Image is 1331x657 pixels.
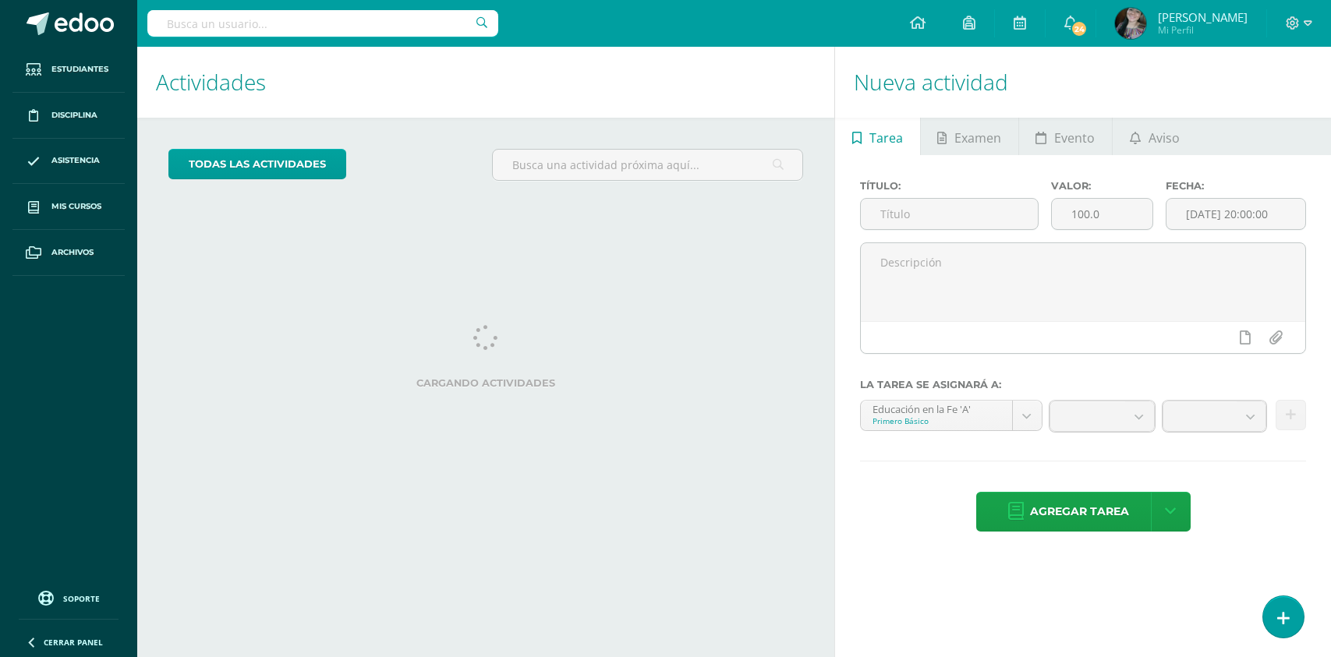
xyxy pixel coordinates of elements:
a: Archivos [12,230,125,276]
input: Fecha de entrega [1166,199,1305,229]
span: Agregar tarea [1030,493,1129,531]
label: Fecha: [1166,180,1306,192]
span: Estudiantes [51,63,108,76]
label: Valor: [1051,180,1153,192]
a: Mis cursos [12,184,125,230]
a: Educación en la Fe 'A'Primero Básico [861,401,1041,430]
a: Evento [1019,118,1112,155]
a: Estudiantes [12,47,125,93]
a: Disciplina [12,93,125,139]
span: 24 [1071,20,1088,37]
span: Mis cursos [51,200,101,213]
a: todas las Actividades [168,149,346,179]
span: Evento [1054,119,1095,157]
span: Soporte [63,593,100,604]
label: Cargando actividades [168,377,803,389]
input: Puntos máximos [1052,199,1152,229]
span: Aviso [1149,119,1180,157]
span: Disciplina [51,109,97,122]
input: Busca un usuario... [147,10,498,37]
input: Busca una actividad próxima aquí... [493,150,802,180]
span: Asistencia [51,154,100,167]
span: Archivos [51,246,94,259]
span: Examen [954,119,1001,157]
div: Primero Básico [873,415,1000,426]
div: Educación en la Fe 'A' [873,401,1000,415]
label: Título: [860,180,1039,192]
img: b5ba50f65ad5dabcfd4408fb91298ba6.png [1115,8,1146,39]
label: La tarea se asignará a: [860,379,1306,390]
span: Cerrar panel [44,637,103,648]
span: [PERSON_NAME] [1158,9,1248,25]
a: Soporte [19,587,119,608]
span: Tarea [869,119,903,157]
a: Tarea [835,118,919,155]
h1: Nueva actividad [854,47,1312,118]
input: Título [861,199,1038,229]
span: Mi Perfil [1158,23,1248,37]
h1: Actividades [156,47,816,118]
a: Asistencia [12,139,125,185]
a: Aviso [1113,118,1196,155]
a: Examen [921,118,1018,155]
